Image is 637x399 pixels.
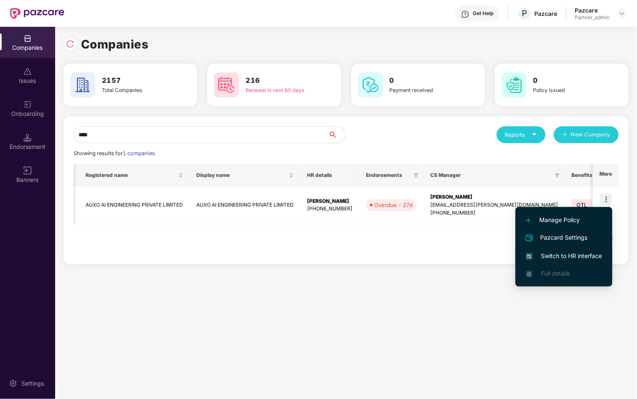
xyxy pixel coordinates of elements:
img: svg+xml;base64,PHN2ZyB4bWxucz0iaHR0cDovL3d3dy53My5vcmcvMjAwMC9zdmciIHdpZHRoPSI2MCIgaGVpZ2h0PSI2MC... [358,72,383,97]
td: AUXO AI ENGINEERING PRIVATE LIMITED [79,187,190,224]
div: [PHONE_NUMBER] [430,209,558,217]
span: Full details [541,270,570,277]
div: Total Companies [102,86,169,94]
span: filter [555,173,560,178]
span: filter [553,170,561,180]
img: svg+xml;base64,PHN2ZyBpZD0iQ29tcGFuaWVzIiB4bWxucz0iaHR0cDovL3d3dy53My5vcmcvMjAwMC9zdmciIHdpZHRoPS... [23,34,32,43]
div: Pazcare [534,10,557,18]
span: Manage Policy [526,215,602,225]
div: Pazcare [575,6,609,14]
button: plusNew Company [554,126,619,143]
th: Registered name [79,164,190,187]
div: [PHONE_NUMBER] [307,205,353,213]
img: New Pazcare Logo [10,8,64,19]
td: AUXO AI ENGINEERING PRIVATE LIMITED [190,187,300,224]
img: svg+xml;base64,PHN2ZyB4bWxucz0iaHR0cDovL3d3dy53My5vcmcvMjAwMC9zdmciIHdpZHRoPSI2MCIgaGVpZ2h0PSI2MC... [70,72,95,97]
div: Partner_admin [575,14,609,21]
h3: 0 [390,75,457,86]
span: P [522,8,527,18]
img: svg+xml;base64,PHN2ZyBpZD0iRHJvcGRvd24tMzJ4MzIiIHhtbG5zPSJodHRwOi8vd3d3LnczLm9yZy8yMDAwL3N2ZyIgd2... [619,10,625,17]
div: Policy issued [533,86,601,94]
span: GTL [571,199,592,211]
button: search [328,126,346,143]
div: Overdue - 27d [374,201,413,209]
div: Reports [505,130,537,139]
span: search [328,131,345,138]
img: svg+xml;base64,PHN2ZyB4bWxucz0iaHR0cDovL3d3dy53My5vcmcvMjAwMC9zdmciIHdpZHRoPSIyNCIgaGVpZ2h0PSIyNC... [524,233,534,243]
img: svg+xml;base64,PHN2ZyBpZD0iSXNzdWVzX2Rpc2FibGVkIiB4bWxucz0iaHR0cDovL3d3dy53My5vcmcvMjAwMC9zdmciIH... [23,67,32,76]
img: svg+xml;base64,PHN2ZyBpZD0iUmVsb2FkLTMyeDMyIiB4bWxucz0iaHR0cDovL3d3dy53My5vcmcvMjAwMC9zdmciIHdpZH... [66,40,74,48]
div: [PERSON_NAME] [307,197,353,205]
img: svg+xml;base64,PHN2ZyB4bWxucz0iaHR0cDovL3d3dy53My5vcmcvMjAwMC9zdmciIHdpZHRoPSI2MCIgaGVpZ2h0PSI2MC... [214,72,239,97]
img: svg+xml;base64,PHN2ZyB3aWR0aD0iMjAiIGhlaWdodD0iMjAiIHZpZXdCb3g9IjAgMCAyMCAyMCIgZmlsbD0ibm9uZSIgeG... [23,100,32,109]
img: svg+xml;base64,PHN2ZyB4bWxucz0iaHR0cDovL3d3dy53My5vcmcvMjAwMC9zdmciIHdpZHRoPSIxNi4zNjMiIGhlaWdodD... [526,271,533,277]
span: Endorsements [366,172,410,179]
span: 1 companies. [123,150,156,156]
span: filter [412,170,420,180]
th: Display name [190,164,300,187]
img: svg+xml;base64,PHN2ZyBpZD0iU2V0dGluZy0yMHgyMCIgeG1sbnM9Imh0dHA6Ly93d3cudzMub3JnLzIwMDAvc3ZnIiB3aW... [9,379,17,388]
span: Pazcard Settings [526,233,602,243]
img: svg+xml;base64,PHN2ZyB4bWxucz0iaHR0cDovL3d3dy53My5vcmcvMjAwMC9zdmciIHdpZHRoPSI2MCIgaGVpZ2h0PSI2MC... [502,72,527,97]
div: [EMAIL_ADDRESS][PERSON_NAME][DOMAIN_NAME] [430,201,558,209]
span: Showing results for [74,150,156,156]
img: svg+xml;base64,PHN2ZyB4bWxucz0iaHR0cDovL3d3dy53My5vcmcvMjAwMC9zdmciIHdpZHRoPSIxNiIgaGVpZ2h0PSIxNi... [526,253,533,260]
div: [PERSON_NAME] [430,193,558,201]
img: svg+xml;base64,PHN2ZyB3aWR0aD0iMTQuNSIgaGVpZ2h0PSIxNC41IiB2aWV3Qm94PSIwIDAgMTYgMTYiIGZpbGw9Im5vbm... [23,133,32,142]
h1: Companies [81,35,149,54]
span: Registered name [86,172,177,179]
h3: 2157 [102,75,169,86]
span: New Company [571,130,611,139]
span: caret-down [532,132,537,137]
div: Payment received [390,86,457,94]
img: svg+xml;base64,PHN2ZyBpZD0iSGVscC0zMngzMiIgeG1sbnM9Imh0dHA6Ly93d3cudzMub3JnLzIwMDAvc3ZnIiB3aWR0aD... [461,10,470,18]
h3: 216 [246,75,313,86]
img: icon [600,193,612,205]
img: svg+xml;base64,PHN2ZyB4bWxucz0iaHR0cDovL3d3dy53My5vcmcvMjAwMC9zdmciIHdpZHRoPSIxMi4yMDEiIGhlaWdodD... [526,218,531,223]
div: Renewal in next 60 days [246,86,313,94]
span: Switch to HR interface [526,251,602,261]
div: Get Help [473,10,493,17]
h3: 0 [533,75,601,86]
span: filter [414,173,419,178]
img: svg+xml;base64,PHN2ZyB3aWR0aD0iMTYiIGhlaWdodD0iMTYiIHZpZXdCb3g9IjAgMCAxNiAxNiIgZmlsbD0ibm9uZSIgeG... [23,166,32,175]
th: More [593,164,619,187]
span: Display name [196,172,287,179]
span: CS Manager [430,172,551,179]
th: HR details [300,164,359,187]
span: plus [562,132,568,138]
div: Settings [19,379,46,388]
